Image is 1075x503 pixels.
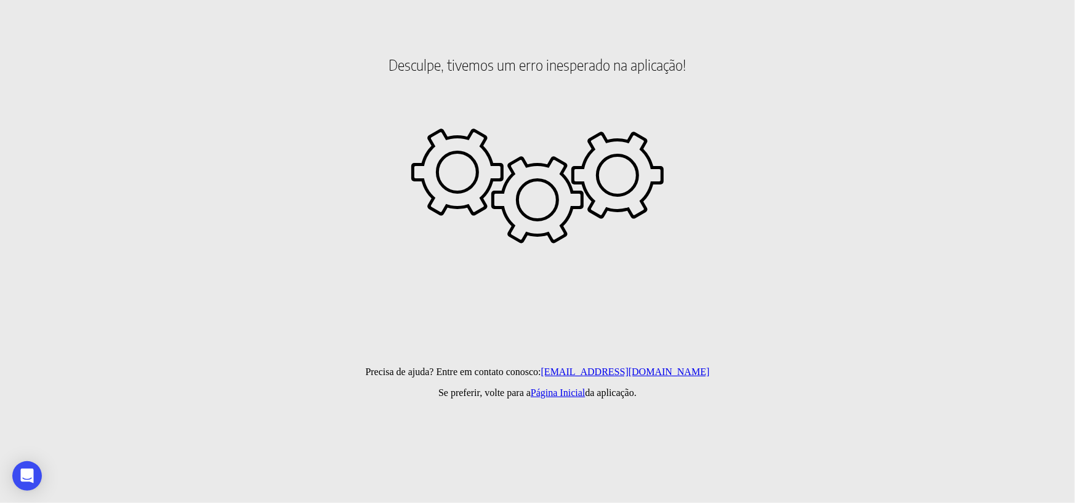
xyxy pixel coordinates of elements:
[5,387,1070,398] p: Se preferir, volte para a da aplicação.
[531,387,585,398] a: Página Inicial
[12,461,42,491] div: Open Intercom Messenger
[5,12,1070,117] h2: Desculpe, tivemos um erro inesperado na aplicação!
[541,366,710,377] a: [EMAIL_ADDRESS][DOMAIN_NAME]
[5,366,1070,378] p: Precisa de ajuda? Entre em contato conosco:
